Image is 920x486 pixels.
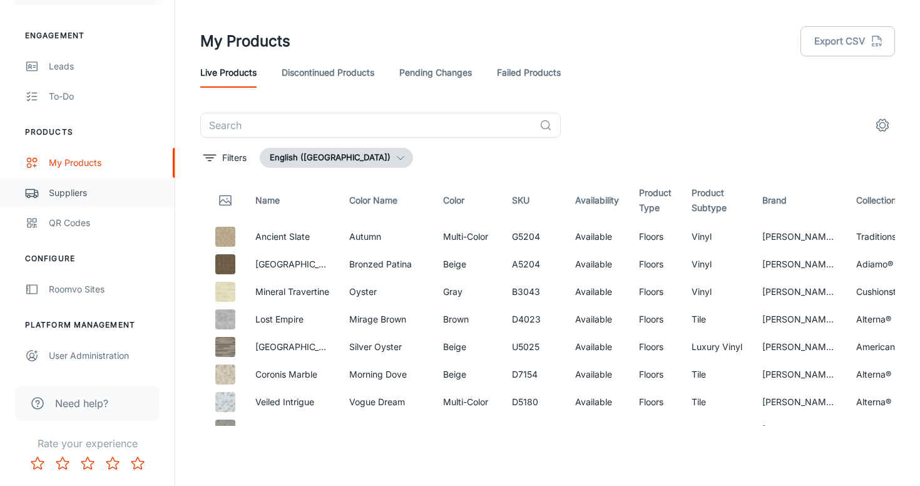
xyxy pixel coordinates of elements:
[255,368,329,381] p: Coronis Marble
[255,285,329,299] p: Mineral Travertine
[682,333,752,361] td: Luxury Vinyl
[565,278,629,306] td: Available
[629,178,682,223] th: Product Type
[433,333,502,361] td: Beige
[502,223,565,251] td: G5204
[629,306,682,333] td: Floors
[339,251,433,278] td: Bronzed Patina
[49,186,162,200] div: Suppliers
[255,230,329,244] p: Ancient Slate
[497,58,561,88] a: Failed Products
[433,361,502,388] td: Beige
[682,278,752,306] td: Vinyl
[752,223,846,251] td: [PERSON_NAME] Flooring
[218,193,233,208] svg: Thumbnail
[565,178,629,223] th: Availability
[502,388,565,416] td: D5180
[502,251,565,278] td: A5204
[125,451,150,476] button: Rate 5 star
[255,340,329,354] p: [GEOGRAPHIC_DATA]
[752,251,846,278] td: [PERSON_NAME] Flooring
[502,361,565,388] td: D7154
[339,306,433,333] td: Mirage Brown
[565,223,629,251] td: Available
[629,333,682,361] td: Floors
[565,416,629,443] td: Available
[339,388,433,416] td: Vogue Dream
[565,333,629,361] td: Available
[433,306,502,333] td: Brown
[502,333,565,361] td: U5025
[49,90,162,103] div: To-do
[433,178,502,223] th: Color
[260,148,413,168] button: English ([GEOGRAPHIC_DATA])
[49,349,162,363] div: User Administration
[502,306,565,333] td: D4023
[100,451,125,476] button: Rate 4 star
[339,416,433,443] td: Forest Fog
[502,178,565,223] th: SKU
[682,388,752,416] td: Tile
[49,282,162,296] div: Roomvo Sites
[282,58,374,88] a: Discontinued Products
[629,223,682,251] td: Floors
[800,26,895,56] button: Export CSV
[433,388,502,416] td: Multi-Color
[752,333,846,361] td: [PERSON_NAME] Flooring
[752,278,846,306] td: [PERSON_NAME] Flooring
[433,278,502,306] td: Gray
[565,361,629,388] td: Available
[75,451,100,476] button: Rate 3 star
[339,223,433,251] td: Autumn
[682,361,752,388] td: Tile
[222,151,247,165] p: Filters
[339,278,433,306] td: Oyster
[682,251,752,278] td: Vinyl
[200,30,290,53] h1: My Products
[245,178,339,223] th: Name
[255,423,329,437] p: Enchanted Forest
[629,361,682,388] td: Floors
[399,58,472,88] a: Pending Changes
[629,388,682,416] td: Floors
[339,333,433,361] td: Silver Oyster
[565,251,629,278] td: Available
[50,451,75,476] button: Rate 2 star
[200,148,250,168] button: filter
[752,388,846,416] td: [PERSON_NAME] Flooring
[55,396,108,411] span: Need help?
[752,416,846,443] td: [PERSON_NAME] Flooring
[200,113,534,138] input: Search
[565,388,629,416] td: Available
[433,223,502,251] td: Multi-Color
[10,436,165,451] p: Rate your experience
[629,251,682,278] td: Floors
[682,223,752,251] td: Vinyl
[752,306,846,333] td: [PERSON_NAME] Flooring
[502,416,565,443] td: D7199
[682,416,752,443] td: Tile
[25,451,50,476] button: Rate 1 star
[255,313,329,326] p: Lost Empire
[255,257,329,271] p: [GEOGRAPHIC_DATA]
[870,113,895,138] button: settings
[339,178,433,223] th: Color Name
[502,278,565,306] td: B3043
[433,251,502,278] td: Beige
[49,216,162,230] div: QR Codes
[752,361,846,388] td: [PERSON_NAME] Flooring
[565,306,629,333] td: Available
[200,58,257,88] a: Live Products
[629,416,682,443] td: Floors
[49,156,162,170] div: My Products
[752,178,846,223] th: Brand
[339,361,433,388] td: Morning Dove
[682,178,752,223] th: Product Subtype
[682,306,752,333] td: Tile
[49,59,162,73] div: Leads
[433,416,502,443] td: Gray
[629,278,682,306] td: Floors
[255,395,329,409] p: Veiled Intrigue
